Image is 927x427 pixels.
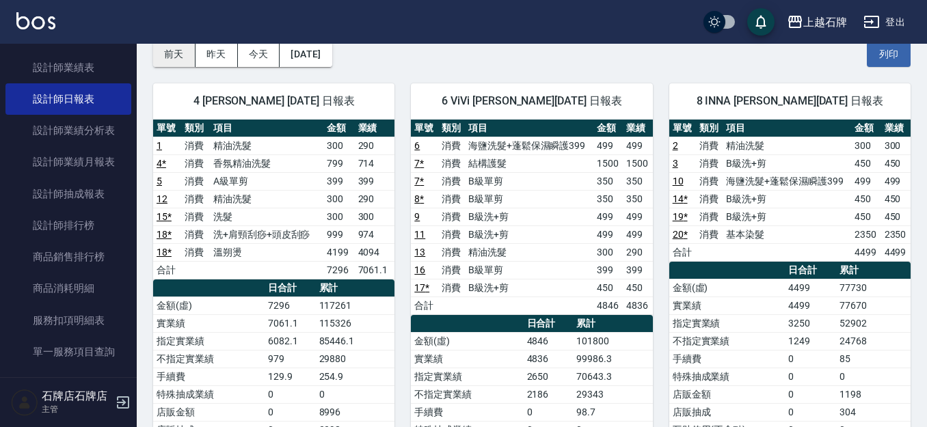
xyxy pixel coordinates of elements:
[785,350,836,368] td: 0
[881,137,911,154] td: 300
[265,368,315,385] td: 129.9
[323,154,355,172] td: 799
[355,208,395,225] td: 300
[881,225,911,243] td: 2350
[411,332,523,350] td: 金額(虛)
[411,120,652,315] table: a dense table
[465,279,593,297] td: B級洗+剪
[696,120,723,137] th: 類別
[5,273,131,304] a: 商品消耗明細
[11,389,38,416] img: Person
[316,350,395,368] td: 29880
[836,403,911,421] td: 304
[181,120,209,137] th: 類別
[465,190,593,208] td: B級單剪
[573,368,653,385] td: 70643.3
[836,368,911,385] td: 0
[210,225,323,243] td: 洗+肩頸刮痧+頭皮刮痧
[323,261,355,279] td: 7296
[723,225,851,243] td: 基本染髮
[593,137,623,154] td: 499
[438,261,465,279] td: 消費
[316,332,395,350] td: 85446.1
[265,403,315,421] td: 0
[593,297,623,314] td: 4846
[355,261,395,279] td: 7061.1
[623,279,652,297] td: 450
[414,211,420,222] a: 9
[465,261,593,279] td: B級單剪
[573,385,653,403] td: 29343
[669,314,785,332] td: 指定實業績
[669,243,696,261] td: 合計
[785,262,836,279] th: 日合計
[181,225,209,243] td: 消費
[785,297,836,314] td: 4499
[153,350,265,368] td: 不指定實業績
[669,120,911,262] table: a dense table
[696,208,723,225] td: 消費
[411,403,523,421] td: 手續費
[5,178,131,210] a: 設計師抽成報表
[858,10,911,35] button: 登出
[196,42,238,67] button: 昨天
[438,172,465,190] td: 消費
[669,403,785,421] td: 店販抽成
[316,368,395,385] td: 254.9
[673,158,678,169] a: 3
[170,94,378,108] span: 4 [PERSON_NAME] [DATE] 日報表
[5,241,131,273] a: 商品銷售排行榜
[723,208,851,225] td: B級洗+剪
[781,8,852,36] button: 上越石牌
[851,172,881,190] td: 499
[524,385,573,403] td: 2186
[316,297,395,314] td: 117261
[42,389,111,403] h5: 石牌店石牌店
[465,225,593,243] td: B級洗+剪
[5,368,131,399] a: 店販抽成明細
[414,229,425,240] a: 11
[157,140,162,151] a: 1
[573,350,653,368] td: 99986.3
[153,314,265,332] td: 實業績
[593,243,623,261] td: 300
[438,208,465,225] td: 消費
[42,403,111,415] p: 主管
[851,154,881,172] td: 450
[593,190,623,208] td: 350
[355,190,395,208] td: 290
[669,350,785,368] td: 手續費
[836,262,911,279] th: 累計
[836,297,911,314] td: 77670
[181,137,209,154] td: 消費
[573,315,653,333] th: 累計
[723,154,851,172] td: B級洗+剪
[669,120,696,137] th: 單號
[265,350,315,368] td: 979
[5,115,131,146] a: 設計師業績分析表
[465,208,593,225] td: B級洗+剪
[210,154,323,172] td: 香氛精油洗髮
[411,297,438,314] td: 合計
[411,385,523,403] td: 不指定實業績
[723,120,851,137] th: 項目
[316,314,395,332] td: 115326
[265,332,315,350] td: 6082.1
[593,154,623,172] td: 1500
[438,225,465,243] td: 消費
[803,14,847,31] div: 上越石牌
[836,279,911,297] td: 77730
[316,403,395,421] td: 8996
[355,243,395,261] td: 4094
[465,120,593,137] th: 項目
[5,336,131,368] a: 單一服務項目查詢
[696,225,723,243] td: 消費
[210,243,323,261] td: 溫朔燙
[316,279,395,297] th: 累計
[785,279,836,297] td: 4499
[623,208,652,225] td: 499
[465,154,593,172] td: 結構護髮
[355,225,395,243] td: 974
[747,8,775,36] button: save
[867,42,911,67] button: 列印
